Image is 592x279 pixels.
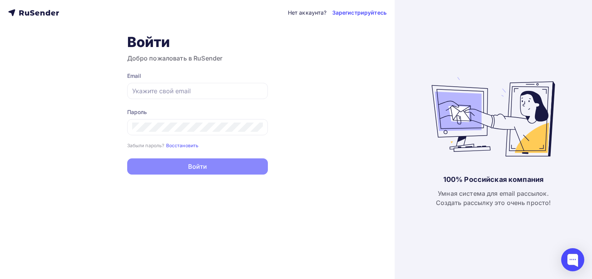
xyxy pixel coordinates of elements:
input: Укажите свой email [132,86,263,96]
small: Забыли пароль? [127,143,165,148]
a: Восстановить [166,142,199,148]
a: Зарегистрируйтесь [332,9,387,17]
h1: Войти [127,34,268,50]
h3: Добро пожаловать в RuSender [127,54,268,63]
div: Нет аккаунта? [288,9,327,17]
div: Пароль [127,108,268,116]
div: Умная система для email рассылок. Создать рассылку это очень просто! [436,189,551,207]
div: Email [127,72,268,80]
div: 100% Российская компания [443,175,543,184]
button: Войти [127,158,268,175]
small: Восстановить [166,143,199,148]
